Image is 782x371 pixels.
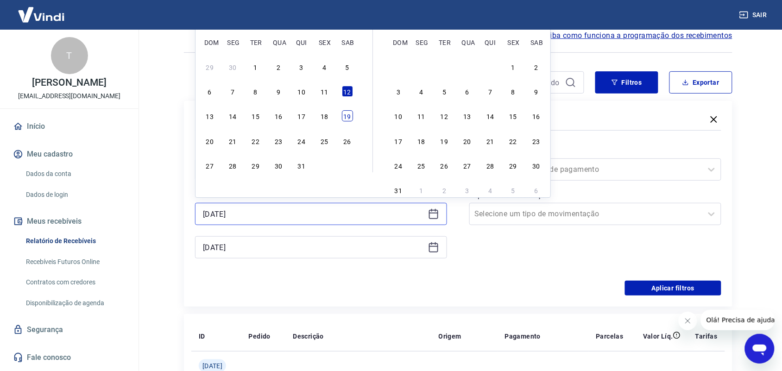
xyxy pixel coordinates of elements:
div: Choose segunda-feira, 30 de junho de 2025 [227,61,238,72]
div: Choose quinta-feira, 31 de julho de 2025 [296,160,307,171]
div: qua [462,37,473,48]
div: Choose quarta-feira, 23 de julho de 2025 [273,135,284,146]
div: Choose domingo, 20 de julho de 2025 [204,135,215,146]
p: Pagamento [505,332,541,341]
div: Choose domingo, 24 de agosto de 2025 [393,160,404,171]
div: ter [439,37,450,48]
div: Choose sexta-feira, 5 de setembro de 2025 [508,185,519,196]
div: Choose sábado, 26 de julho de 2025 [342,135,353,146]
div: Choose segunda-feira, 21 de julho de 2025 [227,135,238,146]
div: Choose segunda-feira, 25 de agosto de 2025 [416,160,427,171]
p: [PERSON_NAME] [32,78,106,88]
div: Choose quinta-feira, 21 de agosto de 2025 [485,135,496,146]
div: Choose sábado, 2 de agosto de 2025 [531,61,542,72]
input: Data inicial [203,207,424,221]
div: Choose terça-feira, 5 de agosto de 2025 [439,86,450,97]
div: Choose sábado, 19 de julho de 2025 [342,111,353,122]
div: Choose quarta-feira, 9 de julho de 2025 [273,86,284,97]
div: Choose quinta-feira, 10 de julho de 2025 [296,86,307,97]
div: Choose quinta-feira, 4 de setembro de 2025 [485,185,496,196]
label: Forma de Pagamento [471,145,719,157]
div: sex [319,37,330,48]
a: Disponibilização de agenda [22,294,127,313]
div: dom [393,37,404,48]
div: seg [416,37,427,48]
div: Choose quarta-feira, 13 de agosto de 2025 [462,111,473,122]
div: sab [531,37,542,48]
div: Choose segunda-feira, 28 de julho de 2025 [227,160,238,171]
div: Choose sábado, 6 de setembro de 2025 [531,185,542,196]
div: Choose domingo, 31 de agosto de 2025 [393,185,404,196]
div: Choose terça-feira, 1 de julho de 2025 [250,61,261,72]
div: qui [485,37,496,48]
button: Exportar [669,71,732,94]
span: [DATE] [202,361,222,371]
a: Saiba como funciona a programação dos recebimentos [541,30,732,41]
button: Filtros [595,71,658,94]
div: Choose quarta-feira, 2 de julho de 2025 [273,61,284,72]
div: Choose sexta-feira, 8 de agosto de 2025 [508,86,519,97]
p: Pedido [249,332,271,341]
p: ID [199,332,205,341]
a: Segurança [11,320,127,340]
div: Choose sexta-feira, 22 de agosto de 2025 [508,135,519,146]
div: Choose sábado, 2 de agosto de 2025 [342,160,353,171]
div: Choose sábado, 5 de julho de 2025 [342,61,353,72]
a: Dados da conta [22,164,127,183]
div: Choose quarta-feira, 30 de julho de 2025 [273,160,284,171]
div: Choose sexta-feira, 15 de agosto de 2025 [508,111,519,122]
div: Choose sexta-feira, 18 de julho de 2025 [319,111,330,122]
div: Choose sábado, 23 de agosto de 2025 [531,135,542,146]
div: Choose quarta-feira, 30 de julho de 2025 [462,61,473,72]
div: Choose quarta-feira, 6 de agosto de 2025 [462,86,473,97]
iframe: Botão para abrir a janela de mensagens [745,334,775,364]
div: Choose terça-feira, 19 de agosto de 2025 [439,135,450,146]
div: Choose terça-feira, 2 de setembro de 2025 [439,185,450,196]
div: Choose segunda-feira, 14 de julho de 2025 [227,111,238,122]
p: Valor Líq. [643,332,673,341]
a: Relatório de Recebíveis [22,232,127,251]
div: qua [273,37,284,48]
div: qui [296,37,307,48]
div: Choose quarta-feira, 27 de agosto de 2025 [462,160,473,171]
div: sex [508,37,519,48]
div: Choose segunda-feira, 11 de agosto de 2025 [416,111,427,122]
div: Choose domingo, 27 de julho de 2025 [393,61,404,72]
div: Choose segunda-feira, 1 de setembro de 2025 [416,185,427,196]
div: T [51,37,88,74]
div: dom [204,37,215,48]
a: Início [11,116,127,137]
a: Fale conosco [11,347,127,368]
div: Choose quinta-feira, 17 de julho de 2025 [296,111,307,122]
div: Choose segunda-feira, 7 de julho de 2025 [227,86,238,97]
div: Choose terça-feira, 29 de julho de 2025 [250,160,261,171]
div: month 2025-08 [392,60,543,197]
div: Choose sexta-feira, 1 de agosto de 2025 [319,160,330,171]
div: seg [227,37,238,48]
button: Meu cadastro [11,144,127,164]
button: Sair [738,6,771,24]
div: Choose terça-feira, 12 de agosto de 2025 [439,111,450,122]
p: [EMAIL_ADDRESS][DOMAIN_NAME] [18,91,120,101]
div: Choose terça-feira, 15 de julho de 2025 [250,111,261,122]
div: Choose quarta-feira, 3 de setembro de 2025 [462,185,473,196]
div: Choose domingo, 10 de agosto de 2025 [393,111,404,122]
div: Choose sábado, 16 de agosto de 2025 [531,111,542,122]
div: Choose segunda-feira, 4 de agosto de 2025 [416,86,427,97]
div: month 2025-07 [203,60,354,172]
div: sab [342,37,353,48]
div: Choose sexta-feira, 4 de julho de 2025 [319,61,330,72]
a: Contratos com credores [22,273,127,292]
div: Choose quinta-feira, 24 de julho de 2025 [296,135,307,146]
button: Aplicar filtros [625,281,721,296]
div: Choose domingo, 6 de julho de 2025 [204,86,215,97]
div: Choose sábado, 30 de agosto de 2025 [531,160,542,171]
div: Choose sexta-feira, 11 de julho de 2025 [319,86,330,97]
label: Tipo de Movimentação [471,190,719,201]
div: Choose sexta-feira, 1 de agosto de 2025 [508,61,519,72]
div: Choose quarta-feira, 16 de julho de 2025 [273,111,284,122]
div: Choose segunda-feira, 28 de julho de 2025 [416,61,427,72]
div: Choose terça-feira, 29 de julho de 2025 [439,61,450,72]
div: Choose quinta-feira, 31 de julho de 2025 [485,61,496,72]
